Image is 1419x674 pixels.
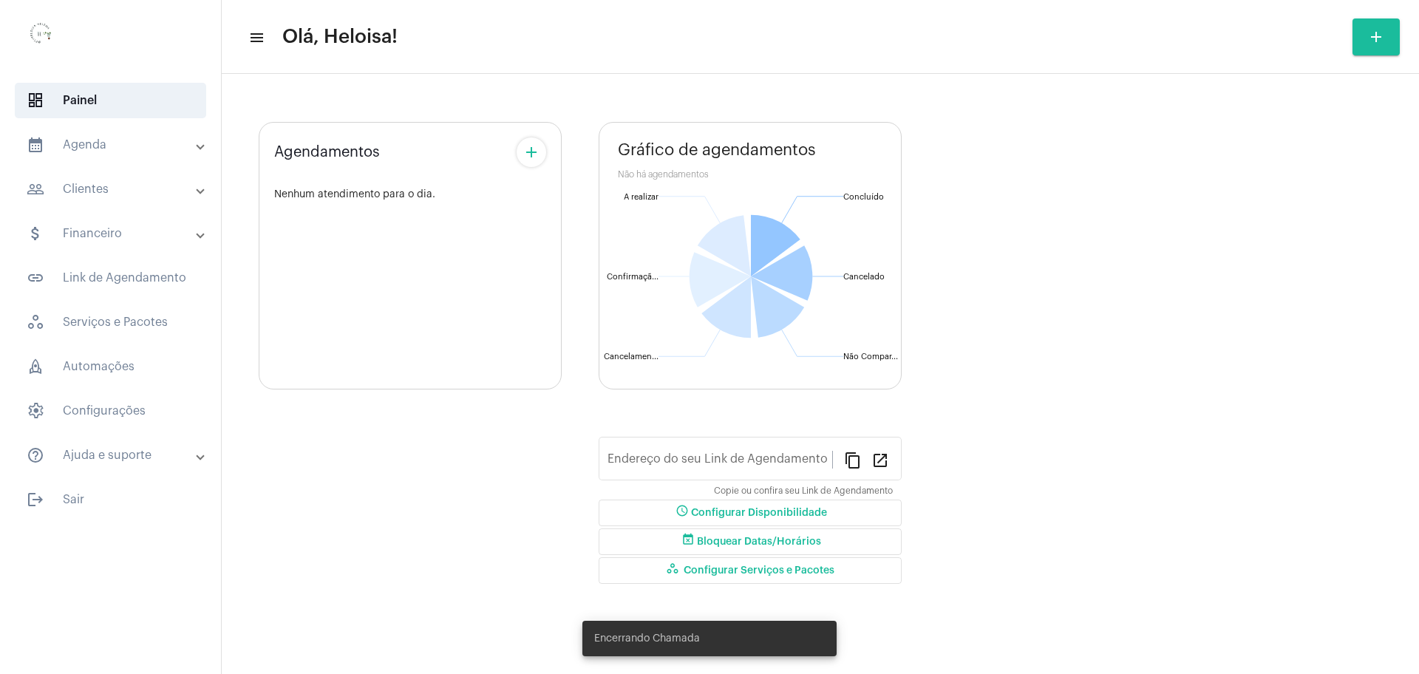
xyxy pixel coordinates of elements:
[843,273,885,281] text: Cancelado
[9,216,221,251] mat-expansion-panel-header: sidenav iconFinanceiro
[15,304,206,340] span: Serviços e Pacotes
[27,180,197,198] mat-panel-title: Clientes
[9,438,221,473] mat-expansion-panel-header: sidenav iconAjuda e suporte
[27,225,197,242] mat-panel-title: Financeiro
[9,171,221,207] mat-expansion-panel-header: sidenav iconClientes
[27,446,44,464] mat-icon: sidenav icon
[27,136,197,154] mat-panel-title: Agenda
[27,358,44,375] span: sidenav icon
[27,402,44,420] span: sidenav icon
[844,451,862,469] mat-icon: content_copy
[523,143,540,161] mat-icon: add
[679,533,697,551] mat-icon: event_busy
[599,500,902,526] button: Configurar Disponibilidade
[599,528,902,555] button: Bloquear Datas/Horários
[599,557,902,584] button: Configurar Serviços e Pacotes
[604,353,659,361] text: Cancelamen...
[1367,28,1385,46] mat-icon: add
[27,313,44,331] span: sidenav icon
[666,565,834,576] span: Configurar Serviços e Pacotes
[871,451,889,469] mat-icon: open_in_new
[673,508,827,518] span: Configurar Disponibilidade
[594,631,700,646] span: Encerrando Chamada
[673,504,691,522] mat-icon: schedule
[15,393,206,429] span: Configurações
[624,193,659,201] text: A realizar
[843,353,898,361] text: Não Compar...
[843,193,884,201] text: Concluído
[27,491,44,508] mat-icon: sidenav icon
[9,127,221,163] mat-expansion-panel-header: sidenav iconAgenda
[714,486,893,497] mat-hint: Copie ou confira seu Link de Agendamento
[15,482,206,517] span: Sair
[248,29,263,47] mat-icon: sidenav icon
[15,349,206,384] span: Automações
[274,189,546,200] div: Nenhum atendimento para o dia.
[666,562,684,579] mat-icon: workspaces_outlined
[27,180,44,198] mat-icon: sidenav icon
[607,273,659,282] text: Confirmaçã...
[27,136,44,154] mat-icon: sidenav icon
[618,141,816,159] span: Gráfico de agendamentos
[27,269,44,287] mat-icon: sidenav icon
[27,92,44,109] span: sidenav icon
[15,83,206,118] span: Painel
[274,144,380,160] span: Agendamentos
[12,7,71,67] img: 0d939d3e-dcd2-0964-4adc-7f8e0d1a206f.png
[15,260,206,296] span: Link de Agendamento
[679,537,821,547] span: Bloquear Datas/Horários
[27,446,197,464] mat-panel-title: Ajuda e suporte
[282,25,398,49] span: Olá, Heloisa!
[27,225,44,242] mat-icon: sidenav icon
[608,455,832,469] input: Link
